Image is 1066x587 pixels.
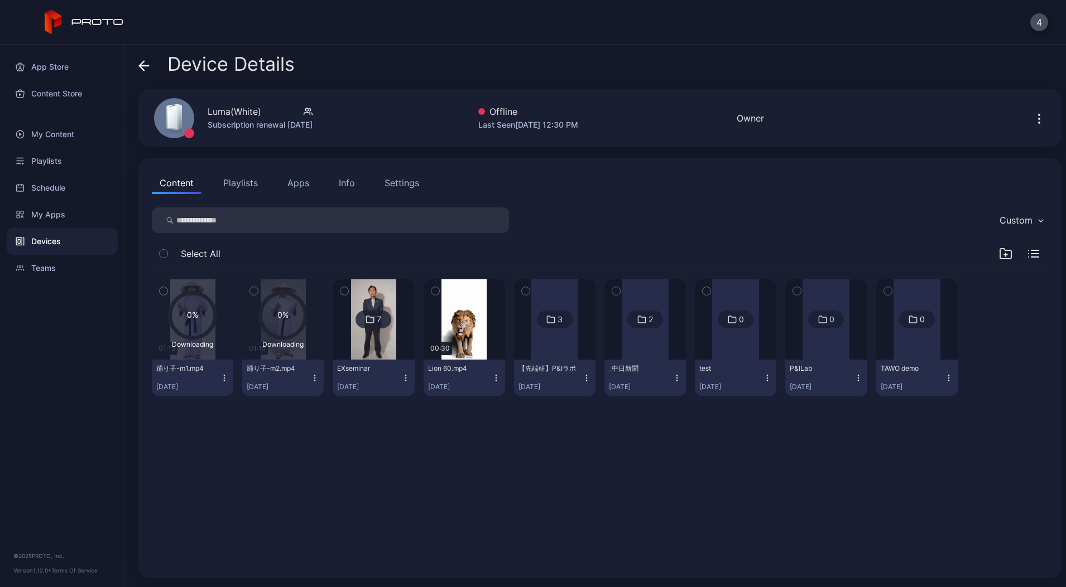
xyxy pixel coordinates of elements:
[478,105,578,118] div: Offline
[181,247,220,260] span: Select All
[152,172,201,194] button: Content
[168,339,217,348] div: Downloading
[339,176,355,190] div: Info
[215,172,266,194] button: Playlists
[920,314,925,324] div: 0
[258,339,308,348] div: Downloading
[695,360,776,396] button: test[DATE]
[609,382,673,391] div: [DATE]
[337,364,398,373] div: EXseminar
[187,309,198,319] text: 0%
[377,172,427,194] button: Settings
[277,309,289,319] text: 0%
[247,382,310,391] div: [DATE]
[737,111,764,125] div: Owner
[994,207,1048,233] button: Custom
[13,567,51,574] span: Version 1.12.0 •
[51,567,98,574] a: Terms Of Service
[7,174,118,201] a: Schedule
[790,382,853,391] div: [DATE]
[478,118,578,132] div: Last Seen [DATE] 12:30 PM
[518,382,582,391] div: [DATE]
[829,314,834,324] div: 0
[604,360,686,396] button: _中日新聞[DATE]
[377,314,381,324] div: 7
[337,382,401,391] div: [DATE]
[333,360,414,396] button: EXseminar[DATE]
[7,148,118,174] a: Playlists
[739,314,744,324] div: 0
[876,360,958,396] button: TAWO demo[DATE]
[7,80,118,107] a: Content Store
[156,364,218,373] div: 踊り子-m1.mp4
[280,172,317,194] button: Apps
[208,118,313,132] div: Subscription renewal [DATE]
[1000,215,1033,226] div: Custom
[428,382,492,391] div: [DATE]
[247,364,308,373] div: 踊り子-m2.mp4
[7,121,118,148] a: My Content
[7,54,118,80] a: App Store
[424,360,505,396] button: Lion 60.mp4[DATE]
[13,551,111,560] div: © 2025 PROTO, Inc.
[785,360,867,396] button: P&ILab[DATE]
[7,201,118,228] a: My Apps
[428,364,489,373] div: Lion 60.mp4
[881,382,944,391] div: [DATE]
[790,364,851,373] div: P&ILab
[699,382,763,391] div: [DATE]
[558,314,563,324] div: 3
[167,54,295,75] span: Device Details
[7,228,118,255] a: Devices
[518,364,580,373] div: 【先端研】P&Iラボ
[331,172,363,194] button: Info
[1030,13,1048,31] button: 4
[242,360,324,396] button: 踊り子-m2.mp4[DATE]
[881,364,942,373] div: TAWO demo
[152,360,233,396] button: 踊り子-m1.mp4[DATE]
[208,105,261,118] div: Luma(White)
[7,255,118,282] a: Teams
[649,314,653,324] div: 2
[385,176,419,190] div: Settings
[514,360,596,396] button: 【先端研】P&Iラボ[DATE]
[609,364,670,373] div: _中日新聞
[156,382,220,391] div: [DATE]
[699,364,761,373] div: test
